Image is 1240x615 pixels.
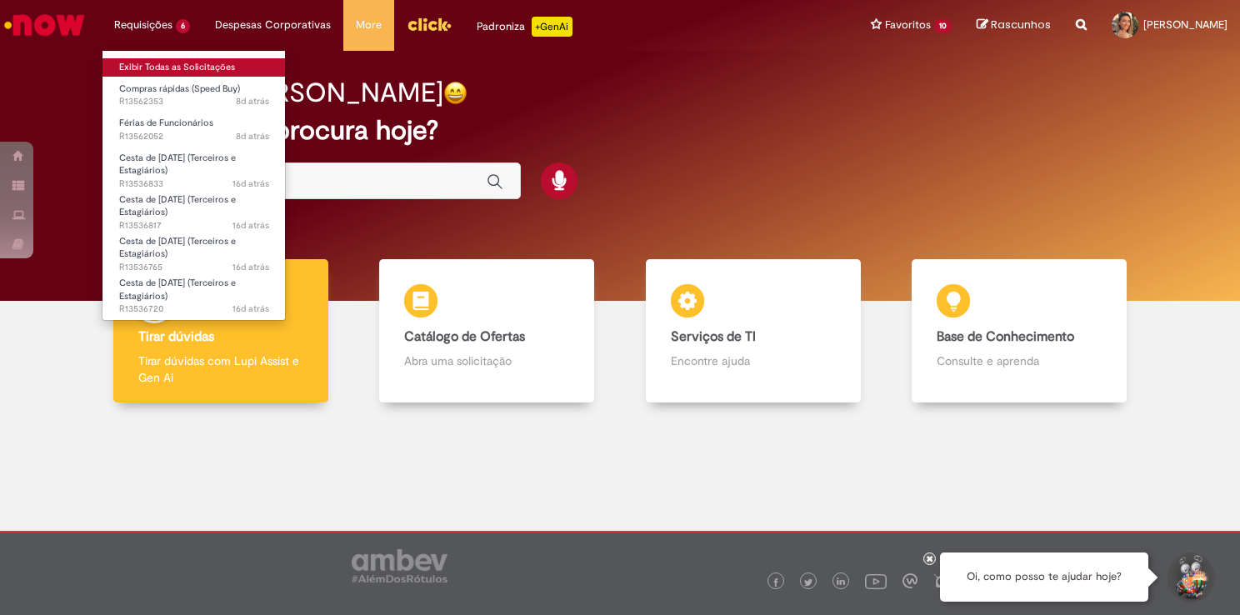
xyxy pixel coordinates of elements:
img: logo_footer_linkedin.png [837,577,845,587]
ul: Requisições [102,50,286,321]
a: Aberto R13562353 : Compras rápidas (Speed Buy) [102,80,286,111]
a: Base de Conhecimento Consulte e aprenda [887,259,1153,403]
span: R13536720 [119,302,269,316]
a: Aberto R13536765 : Cesta de Natal (Terceiros e Estagiários) [102,232,286,268]
span: Requisições [114,17,172,33]
span: 16d atrás [232,219,269,232]
span: 8d atrás [236,130,269,142]
span: Cesta de [DATE] (Terceiros e Estagiários) [119,235,236,261]
b: Base de Conhecimento [937,328,1074,345]
span: R13536765 [119,261,269,274]
p: Tirar dúvidas com Lupi Assist e Gen Ai [138,352,303,386]
img: logo_footer_youtube.png [865,570,887,592]
b: Serviços de TI [671,328,756,345]
span: Rascunhos [991,17,1051,32]
span: R13562353 [119,95,269,108]
a: Rascunhos [977,17,1051,33]
a: Aberto R13536833 : Cesta de Natal (Terceiros e Estagiários) [102,149,286,185]
time: 15/09/2025 16:07:19 [232,302,269,315]
a: Exibir Todas as Solicitações [102,58,286,77]
b: Tirar dúvidas [138,328,214,345]
div: Oi, como posso te ajudar hoje? [940,552,1148,602]
span: Cesta de [DATE] (Terceiros e Estagiários) [119,277,236,302]
span: R13536833 [119,177,269,191]
h2: O que você procura hoje? [124,116,1116,145]
span: 16d atrás [232,261,269,273]
span: More [356,17,382,33]
img: logo_footer_facebook.png [772,578,780,587]
img: logo_footer_naosei.png [933,573,948,588]
a: Tirar dúvidas Tirar dúvidas com Lupi Assist e Gen Ai [87,259,354,403]
span: 16d atrás [232,302,269,315]
span: Cesta de [DATE] (Terceiros e Estagiários) [119,152,236,177]
span: R13536817 [119,219,269,232]
span: Cesta de [DATE] (Terceiros e Estagiários) [119,193,236,219]
p: Consulte e aprenda [937,352,1102,369]
img: ServiceNow [2,8,87,42]
span: 10 [934,19,952,33]
p: Encontre ajuda [671,352,836,369]
span: Férias de Funcionários [119,117,213,129]
time: 24/09/2025 10:18:00 [236,130,269,142]
div: Padroniza [477,17,572,37]
time: 15/09/2025 16:21:52 [232,219,269,232]
span: 16d atrás [232,177,269,190]
img: happy-face.png [443,81,467,105]
a: Aberto R13562052 : Férias de Funcionários [102,114,286,145]
span: Despesas Corporativas [215,17,331,33]
img: logo_footer_workplace.png [902,573,917,588]
img: logo_footer_ambev_rotulo_gray.png [352,549,447,582]
button: Iniciar Conversa de Suporte [1165,552,1215,602]
span: Favoritos [885,17,931,33]
span: [PERSON_NAME] [1143,17,1227,32]
span: 8d atrás [236,95,269,107]
b: Catálogo de Ofertas [404,328,525,345]
time: 24/09/2025 11:01:27 [236,95,269,107]
a: Serviços de TI Encontre ajuda [620,259,887,403]
p: Abra uma solicitação [404,352,569,369]
span: Compras rápidas (Speed Buy) [119,82,240,95]
time: 15/09/2025 16:12:51 [232,261,269,273]
time: 15/09/2025 16:23:26 [232,177,269,190]
span: R13562052 [119,130,269,143]
a: Aberto R13536817 : Cesta de Natal (Terceiros e Estagiários) [102,191,286,227]
img: logo_footer_twitter.png [804,578,812,587]
a: Aberto R13536720 : Cesta de Natal (Terceiros e Estagiários) [102,274,286,310]
p: +GenAi [532,17,572,37]
a: Catálogo de Ofertas Abra uma solicitação [354,259,621,403]
img: click_logo_yellow_360x200.png [407,12,452,37]
span: 6 [176,19,190,33]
